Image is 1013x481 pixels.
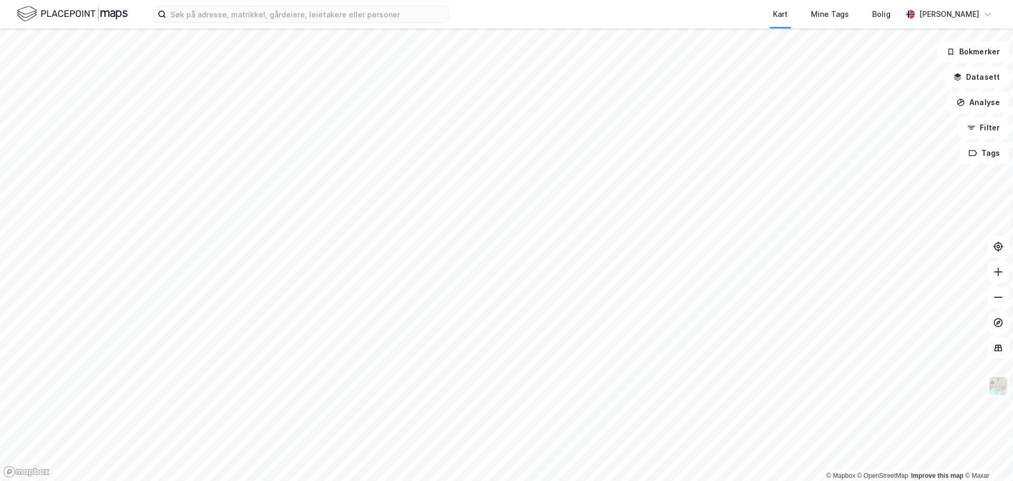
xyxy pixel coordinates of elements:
[938,41,1009,62] button: Bokmerker
[3,466,50,478] a: Mapbox homepage
[166,6,448,22] input: Søk på adresse, matrikkel, gårdeiere, leietakere eller personer
[773,8,788,21] div: Kart
[988,376,1008,396] img: Z
[872,8,891,21] div: Bolig
[826,472,855,479] a: Mapbox
[960,430,1013,481] iframe: Chat Widget
[944,67,1009,88] button: Datasett
[857,472,909,479] a: OpenStreetMap
[911,472,963,479] a: Improve this map
[919,8,979,21] div: [PERSON_NAME]
[811,8,849,21] div: Mine Tags
[960,143,1009,164] button: Tags
[958,117,1009,138] button: Filter
[960,430,1013,481] div: Kontrollprogram for chat
[17,5,128,23] img: logo.f888ab2527a4732fd821a326f86c7f29.svg
[948,92,1009,113] button: Analyse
